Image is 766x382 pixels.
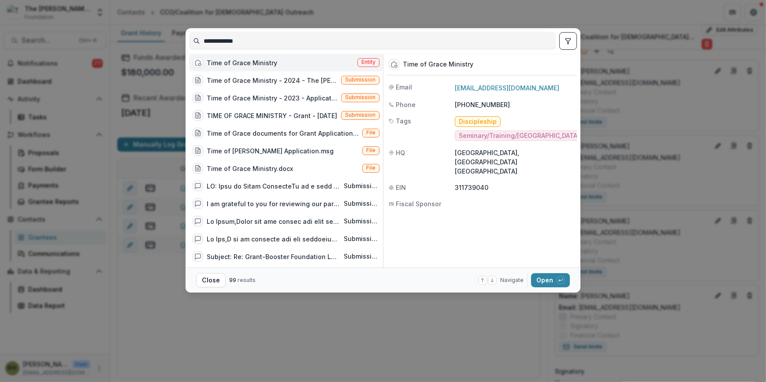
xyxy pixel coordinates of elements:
[455,148,575,176] p: [GEOGRAPHIC_DATA], [GEOGRAPHIC_DATA] [GEOGRAPHIC_DATA]
[344,200,379,208] span: Submission comment
[361,59,376,65] span: Entity
[403,61,473,68] div: Time of Grace Ministry
[396,183,406,192] span: EIN
[366,165,376,171] span: File
[207,234,340,244] div: Lo Ips,D si am consecte adi eli seddoeiusm temporin utl etdolorema ali enim adminimv qu nostrudex...
[396,116,411,126] span: Tags
[396,100,416,109] span: Phone
[207,76,338,85] div: Time of Grace Ministry - 2024 - The [PERSON_NAME] Foundation Grant Proposal Application
[396,199,441,208] span: Fiscal Sponsor
[207,111,337,120] div: TIME OF GRACE MINISTRY - Grant - [DATE]
[196,273,226,287] button: Close
[559,32,577,50] button: toggle filters
[345,77,376,83] span: Submission
[229,277,236,283] span: 99
[207,199,340,208] div: I am grateful to you for reviewing our partnership application, and I respect your decision to de...
[207,164,293,173] div: Time of Grace Ministry.docx
[459,132,580,140] span: Seminary/Training/[GEOGRAPHIC_DATA]
[207,182,340,191] div: LO: Ipsu do Sitam ConsecteTu ad e sedd eiusmodt in utlabor etdo magn aliquaenimad minimve qui nos...
[366,130,376,136] span: File
[345,112,376,118] span: Submission
[238,277,256,283] span: results
[207,252,340,261] div: Subject: Re: Grant-Booster Foundation Letter of InquiryDear [PERSON_NAME],Thank you for your time...
[344,182,379,190] span: Submission comment
[207,217,340,226] div: Lo Ipsum,Dolor sit ame consec adi elit se doeius t Incidi ut Laboree do Mag Aliqua Enimadmini. Ve...
[207,129,359,138] div: Time of Grace documents for Grant Application.msg
[344,235,379,243] span: Submission comment
[531,273,570,287] button: Open
[207,93,338,103] div: Time of Grace Ministry - 2023 - Application
[455,100,575,109] p: [PHONE_NUMBER]
[396,82,412,92] span: Email
[459,118,497,126] span: Discipleship
[455,183,575,192] p: 311739040
[396,148,405,157] span: HQ
[207,146,334,156] div: Time of [PERSON_NAME] Application.msg
[366,147,376,153] span: File
[344,218,379,225] span: Submission comment
[344,253,379,260] span: Submission comment
[207,58,277,67] div: Time of Grace Ministry
[345,94,376,100] span: Submission
[455,84,559,92] a: [EMAIL_ADDRESS][DOMAIN_NAME]
[500,276,524,284] span: Navigate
